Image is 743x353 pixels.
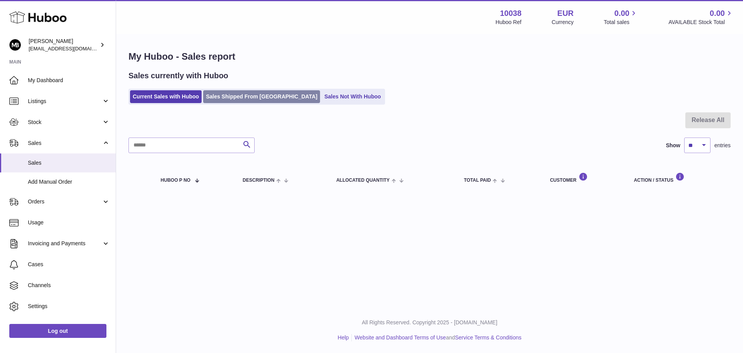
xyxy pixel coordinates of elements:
[243,178,274,183] span: Description
[29,38,98,52] div: [PERSON_NAME]
[496,19,522,26] div: Huboo Ref
[9,39,21,51] img: internalAdmin-10038@internal.huboo.com
[28,219,110,226] span: Usage
[128,50,731,63] h1: My Huboo - Sales report
[604,19,638,26] span: Total sales
[352,334,521,341] li: and
[604,8,638,26] a: 0.00 Total sales
[552,19,574,26] div: Currency
[557,8,574,19] strong: EUR
[668,8,734,26] a: 0.00 AVAILABLE Stock Total
[354,334,446,341] a: Website and Dashboard Terms of Use
[714,142,731,149] span: entries
[550,172,618,183] div: Customer
[634,172,723,183] div: Action / Status
[28,303,110,310] span: Settings
[28,261,110,268] span: Cases
[128,71,228,81] h2: Sales currently with Huboo
[28,240,102,247] span: Invoicing and Payments
[28,119,102,126] span: Stock
[338,334,349,341] a: Help
[666,142,680,149] label: Show
[28,77,110,84] span: My Dashboard
[29,45,114,52] span: [EMAIL_ADDRESS][DOMAIN_NAME]
[203,90,320,103] a: Sales Shipped From [GEOGRAPHIC_DATA]
[455,334,522,341] a: Service Terms & Conditions
[28,159,110,167] span: Sales
[710,8,725,19] span: 0.00
[336,178,390,183] span: ALLOCATED Quantity
[28,98,102,105] span: Listings
[500,8,522,19] strong: 10038
[615,8,630,19] span: 0.00
[668,19,734,26] span: AVAILABLE Stock Total
[28,178,110,186] span: Add Manual Order
[28,198,102,205] span: Orders
[464,178,491,183] span: Total paid
[9,324,106,338] a: Log out
[322,90,383,103] a: Sales Not With Huboo
[122,319,737,326] p: All Rights Reserved. Copyright 2025 - [DOMAIN_NAME]
[130,90,202,103] a: Current Sales with Huboo
[28,282,110,289] span: Channels
[161,178,190,183] span: Huboo P no
[28,139,102,147] span: Sales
